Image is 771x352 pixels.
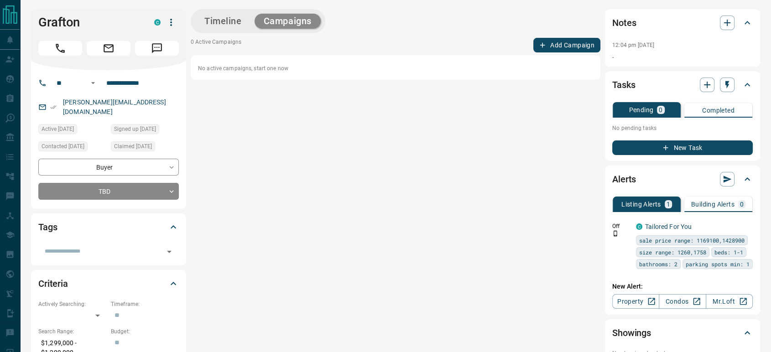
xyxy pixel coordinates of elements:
svg: Push Notification Only [612,230,619,237]
div: Sun Aug 10 2025 [38,124,106,137]
span: Email [87,41,130,56]
span: bathrooms: 2 [639,259,677,269]
p: Timeframe: [111,300,179,308]
button: Add Campaign [533,38,600,52]
h1: Grafton [38,15,141,30]
p: 0 [659,107,662,113]
a: Condos [659,294,706,309]
p: Actively Searching: [38,300,106,308]
svg: Email Verified [50,104,57,110]
div: Buyer [38,159,179,176]
span: Contacted [DATE] [42,142,84,151]
p: Pending [629,107,653,113]
p: Search Range: [38,327,106,336]
span: beds: 1-1 [714,248,743,257]
div: Sat Aug 09 2025 [38,141,106,154]
div: Showings [612,322,753,344]
div: condos.ca [154,19,161,26]
p: New Alert: [612,282,753,291]
span: parking spots min: 1 [686,259,750,269]
p: Budget: [111,327,179,336]
p: . [612,51,753,61]
p: Completed [702,107,735,114]
div: Tasks [612,74,753,96]
div: Notes [612,12,753,34]
p: 12:04 pm [DATE] [612,42,654,48]
button: New Task [612,140,753,155]
p: Listing Alerts [621,201,661,207]
a: Property [612,294,659,309]
span: Signed up [DATE] [114,124,156,134]
div: TBD [38,183,179,200]
button: Campaigns [255,14,321,29]
p: Building Alerts [691,201,735,207]
button: Timeline [195,14,251,29]
div: Criteria [38,273,179,295]
span: Claimed [DATE] [114,142,152,151]
span: Message [135,41,179,56]
h2: Tasks [612,78,635,92]
h2: Tags [38,220,57,234]
div: Sat Aug 09 2025 [111,124,179,137]
a: Mr.Loft [706,294,753,309]
div: condos.ca [636,223,642,230]
p: 0 [740,201,744,207]
span: sale price range: 1169100,1428900 [639,236,745,245]
p: 1 [667,201,670,207]
span: Active [DATE] [42,124,74,134]
button: Open [88,78,99,88]
p: Off [612,222,630,230]
h2: Criteria [38,276,68,291]
a: [PERSON_NAME][EMAIL_ADDRESS][DOMAIN_NAME] [63,98,166,115]
p: No pending tasks [612,121,753,135]
div: Tags [38,216,179,238]
h2: Notes [612,16,636,30]
p: No active campaigns, start one now [198,64,593,72]
span: size range: 1260,1758 [639,248,706,257]
h2: Alerts [612,172,636,186]
h2: Showings [612,326,651,340]
p: 0 Active Campaigns [191,38,241,52]
div: Alerts [612,168,753,190]
button: Open [163,245,176,258]
span: Call [38,41,82,56]
a: Tailored For You [645,223,692,230]
div: Sat Aug 09 2025 [111,141,179,154]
